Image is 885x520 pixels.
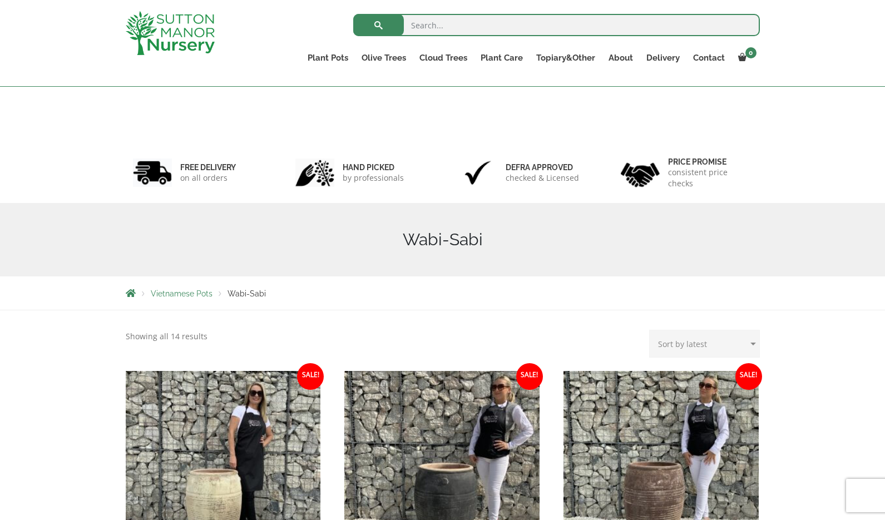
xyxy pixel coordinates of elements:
[413,50,474,66] a: Cloud Trees
[126,230,760,250] h1: Wabi-Sabi
[297,363,324,390] span: Sale!
[516,363,543,390] span: Sale!
[621,156,660,190] img: 4.jpg
[126,330,207,343] p: Showing all 14 results
[506,172,579,184] p: checked & Licensed
[301,50,355,66] a: Plant Pots
[353,14,760,36] input: Search...
[640,50,686,66] a: Delivery
[458,159,497,187] img: 3.jpg
[731,50,760,66] a: 0
[133,159,172,187] img: 1.jpg
[180,162,236,172] h6: FREE DELIVERY
[126,11,215,55] img: logo
[668,167,753,189] p: consistent price checks
[686,50,731,66] a: Contact
[649,330,760,358] select: Shop order
[506,162,579,172] h6: Defra approved
[530,50,602,66] a: Topiary&Other
[343,172,404,184] p: by professionals
[126,289,760,298] nav: Breadcrumbs
[745,47,757,58] span: 0
[602,50,640,66] a: About
[151,289,212,298] a: Vietnamese Pots
[295,159,334,187] img: 2.jpg
[228,289,266,298] span: Wabi-Sabi
[355,50,413,66] a: Olive Trees
[735,363,762,390] span: Sale!
[474,50,530,66] a: Plant Care
[180,172,236,184] p: on all orders
[668,157,753,167] h6: Price promise
[343,162,404,172] h6: hand picked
